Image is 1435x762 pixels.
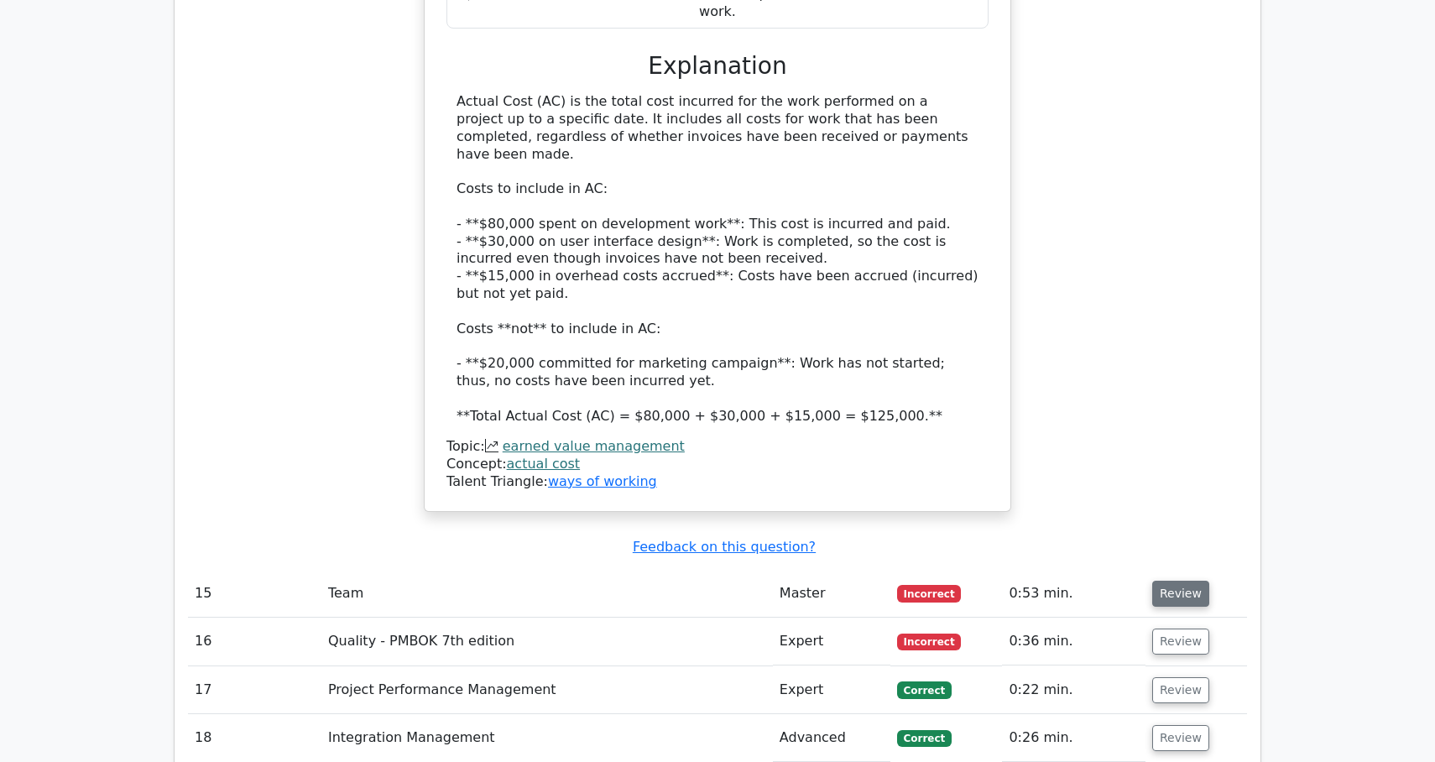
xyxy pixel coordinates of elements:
td: Master [773,570,890,618]
span: Incorrect [897,585,962,602]
a: actual cost [507,456,581,472]
button: Review [1152,725,1209,751]
td: 0:36 min. [1002,618,1145,665]
h3: Explanation [457,52,978,81]
a: earned value management [503,438,685,454]
td: Expert [773,618,890,665]
td: 15 [188,570,321,618]
td: 17 [188,666,321,714]
a: Feedback on this question? [633,539,816,555]
td: Expert [773,666,890,714]
td: 0:26 min. [1002,714,1145,762]
button: Review [1152,581,1209,607]
span: Correct [897,730,952,747]
span: Incorrect [897,634,962,650]
button: Review [1152,629,1209,655]
span: Correct [897,681,952,698]
td: Quality - PMBOK 7th edition [321,618,773,665]
td: Project Performance Management [321,666,773,714]
td: 0:53 min. [1002,570,1145,618]
td: Team [321,570,773,618]
div: Concept: [446,456,989,473]
a: ways of working [548,473,657,489]
td: 18 [188,714,321,762]
button: Review [1152,677,1209,703]
td: 0:22 min. [1002,666,1145,714]
div: Actual Cost (AC) is the total cost incurred for the work performed on a project up to a specific ... [457,93,978,425]
td: 16 [188,618,321,665]
td: Integration Management [321,714,773,762]
div: Topic: [446,438,989,456]
td: Advanced [773,714,890,762]
div: Talent Triangle: [446,438,989,490]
